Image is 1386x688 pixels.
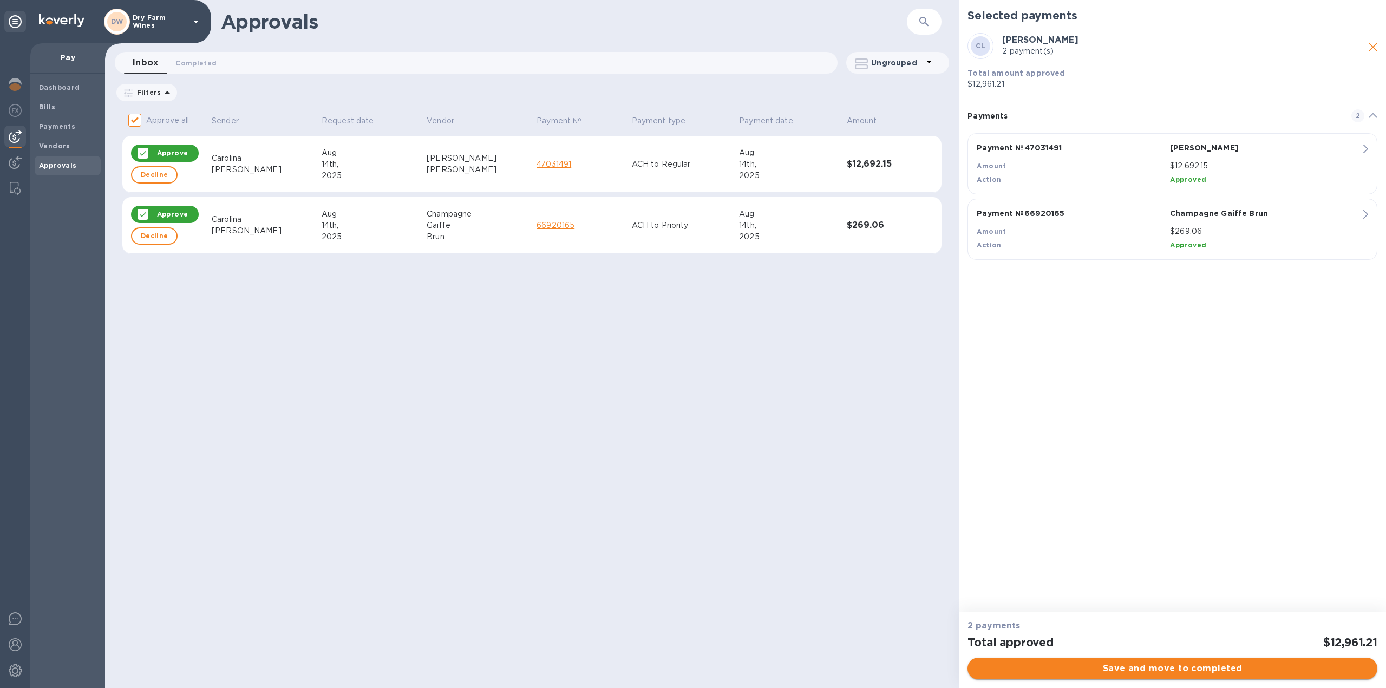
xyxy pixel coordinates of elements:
[739,147,838,159] div: Aug
[39,83,80,91] b: Dashboard
[212,214,313,225] div: Carolina
[977,227,1006,235] b: Amount
[39,52,96,63] p: Pay
[322,220,418,231] div: 14th,
[1170,143,1238,152] b: [PERSON_NAME]
[133,55,158,70] span: Inbox
[977,175,1001,184] b: Action
[1323,635,1377,649] h2: $12,961.21
[131,227,178,245] button: Decline
[739,220,838,231] div: 14th,
[967,635,1054,649] h2: Total approved
[977,143,1062,152] b: Payment № 47031491
[212,225,313,237] div: [PERSON_NAME]
[739,231,838,243] div: 2025
[632,220,731,231] p: ACH to Priority
[427,208,528,220] div: Champagne
[967,99,1377,133] div: Payments2
[39,103,55,111] b: Bills
[847,159,913,169] h3: $12,692.15
[739,170,838,181] div: 2025
[537,115,581,127] p: Payment №
[967,9,1077,22] h2: Selected payments
[322,208,418,220] div: Aug
[212,115,253,127] span: Sender
[537,221,574,230] a: 66920165
[632,115,700,127] span: Payment type
[9,104,22,117] img: Foreign exchange
[632,115,686,127] p: Payment type
[847,220,913,231] h3: $269.06
[739,115,793,127] p: Payment date
[871,57,923,68] p: Ungrouped
[1170,241,1206,249] b: Approved
[212,115,239,127] p: Sender
[537,160,571,168] a: 47031491
[175,57,217,69] span: Completed
[977,208,1368,251] div: Payment №66920165Champagne Gaiffe BrunAmount$269.06ActionApproved
[212,164,313,175] div: [PERSON_NAME]
[967,112,1008,120] b: Payments
[847,115,877,127] p: Amount
[322,231,418,243] div: 2025
[1170,209,1268,218] b: Champagne Gaiffe Brun
[141,168,168,181] span: Decline
[967,69,1065,77] b: Total amount approved
[39,161,77,169] b: Approvals
[977,241,1001,249] b: Action
[977,162,1006,170] b: Amount
[427,115,454,127] p: Vendor
[141,230,168,243] span: Decline
[967,78,1377,90] p: $12,961.21
[427,153,528,164] div: [PERSON_NAME]
[322,147,418,159] div: Aug
[133,14,187,29] p: Dry Farm Wines
[1170,226,1359,237] p: $269.06
[4,11,26,32] div: Unpin categories
[1351,109,1364,122] span: 2
[1170,175,1206,184] b: Approved
[322,115,374,127] p: Request date
[212,153,313,164] div: Carolina
[739,208,838,220] div: Aug
[157,149,188,157] b: Approve
[1002,45,1369,57] p: 2 payment(s)
[133,88,161,97] p: Filters
[221,10,797,33] h1: Approvals
[146,115,189,126] p: Approve all
[322,170,418,181] div: 2025
[157,210,188,218] b: Approve
[967,621,1377,631] h3: 2 payments
[131,166,178,184] button: Decline
[977,142,1368,185] div: Payment №47031491[PERSON_NAME]Amount$12,692.15ActionApproved
[427,164,528,175] div: [PERSON_NAME]
[427,231,528,243] div: Brun
[111,17,123,25] b: DW
[427,115,468,127] span: Vendor
[739,159,838,170] div: 14th,
[39,142,70,150] b: Vendors
[976,662,1369,675] span: Save and move to completed
[976,42,985,50] b: CL
[739,115,807,127] span: Payment date
[322,115,388,127] span: Request date
[537,115,596,127] span: Payment №
[632,159,731,170] p: ACH to Regular
[977,209,1064,218] b: Payment № 66920165
[39,14,84,27] img: Logo
[967,658,1377,679] button: Save and move to completed
[322,159,418,170] div: 14th,
[1002,35,1078,45] b: [PERSON_NAME]
[1170,160,1359,172] p: $12,692.15
[39,122,75,130] b: Payments
[427,220,528,231] div: Gaiffe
